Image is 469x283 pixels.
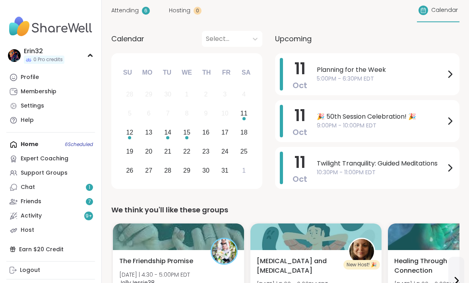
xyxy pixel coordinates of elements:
a: Profile [6,70,95,85]
span: 11 [295,58,306,80]
div: 8 [185,108,189,119]
div: 28 [164,165,171,176]
div: Choose Tuesday, October 21st, 2025 [159,143,176,160]
div: Membership [21,88,56,96]
img: violetthayley18 [349,239,374,264]
div: 11 [240,108,248,119]
span: 🎉 50th Session Celebration! 🎉 [317,112,445,121]
div: Not available Tuesday, October 7th, 2025 [159,105,176,122]
div: 19 [126,146,133,157]
span: [MEDICAL_DATA] and [MEDICAL_DATA] [257,256,339,275]
div: 21 [164,146,171,157]
div: Not available Tuesday, September 30th, 2025 [159,86,176,103]
div: Erin32 [24,47,64,56]
div: Choose Thursday, October 30th, 2025 [198,162,215,179]
span: [DATE] | 4:30 - 5:00PM EDT [119,271,190,279]
span: Attending [111,6,139,15]
div: Choose Sunday, October 12th, 2025 [121,124,138,141]
div: 17 [221,127,229,138]
div: Choose Saturday, October 18th, 2025 [235,124,252,141]
div: Choose Wednesday, October 15th, 2025 [178,124,196,141]
img: Erin32 [8,49,21,62]
div: Help [21,116,34,124]
div: Su [119,64,136,81]
span: 11 [295,104,306,127]
div: 1 [185,89,189,100]
div: Logout [20,266,40,274]
div: 6 [147,108,151,119]
div: Not available Monday, September 29th, 2025 [140,86,157,103]
span: Twilight Tranquility: Guided Meditations [317,159,445,168]
span: Hosting [169,6,190,15]
span: Calendar [431,6,458,14]
img: JollyJessie38 [212,239,236,264]
a: Host [6,223,95,237]
div: Not available Wednesday, October 8th, 2025 [178,105,196,122]
div: 28 [126,89,133,100]
div: Earn $20 Credit [6,242,95,256]
span: 1 [89,184,90,191]
div: Not available Thursday, October 2nd, 2025 [198,86,215,103]
div: 12 [126,127,133,138]
div: Choose Wednesday, October 22nd, 2025 [178,143,196,160]
div: Choose Friday, October 31st, 2025 [216,162,233,179]
span: 9:00PM - 10:00PM EDT [317,121,445,130]
a: Help [6,113,95,127]
div: Activity [21,212,42,220]
div: Not available Monday, October 6th, 2025 [140,105,157,122]
div: Sa [237,64,255,81]
span: 5:00PM - 6:30PM EDT [317,75,445,83]
div: 9 [204,108,207,119]
a: Friends7 [6,194,95,209]
div: Choose Monday, October 20th, 2025 [140,143,157,160]
a: Support Groups [6,166,95,180]
div: 29 [145,89,152,100]
div: Choose Tuesday, October 14th, 2025 [159,124,176,141]
div: Expert Coaching [21,155,68,163]
div: Choose Thursday, October 16th, 2025 [198,124,215,141]
div: 3 [223,89,227,100]
a: Membership [6,85,95,99]
div: Not available Wednesday, October 1st, 2025 [178,86,196,103]
div: Choose Monday, October 27th, 2025 [140,162,157,179]
div: 16 [202,127,209,138]
div: We [178,64,196,81]
div: Choose Sunday, October 26th, 2025 [121,162,138,179]
div: 25 [240,146,248,157]
div: Not available Thursday, October 9th, 2025 [198,105,215,122]
div: Choose Saturday, October 11th, 2025 [235,105,252,122]
div: Not available Sunday, October 5th, 2025 [121,105,138,122]
span: Oct [293,80,307,91]
div: Choose Friday, October 24th, 2025 [216,143,233,160]
div: Choose Saturday, November 1st, 2025 [235,162,252,179]
div: Not available Friday, October 3rd, 2025 [216,86,233,103]
div: 30 [164,89,171,100]
div: 0 [194,7,202,15]
div: 6 [142,7,150,15]
div: 29 [183,165,190,176]
span: Planning for the Week [317,65,445,75]
div: Host [21,226,34,234]
span: Oct [293,127,307,138]
a: Chat1 [6,180,95,194]
div: Th [198,64,215,81]
div: 2 [204,89,207,100]
div: 26 [126,165,133,176]
span: Upcoming [275,33,312,44]
div: 10 [221,108,229,119]
div: Support Groups [21,169,68,177]
div: 24 [221,146,229,157]
div: 7 [166,108,170,119]
div: 18 [240,127,248,138]
div: Choose Thursday, October 23rd, 2025 [198,143,215,160]
div: 14 [164,127,171,138]
div: Settings [21,102,44,110]
div: 1 [242,165,246,176]
div: 30 [202,165,209,176]
div: Profile [21,73,39,81]
div: Choose Friday, October 17th, 2025 [216,124,233,141]
div: New Host! 🎉 [343,260,380,270]
div: Fr [217,64,235,81]
div: Not available Friday, October 10th, 2025 [216,105,233,122]
div: Chat [21,183,35,191]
